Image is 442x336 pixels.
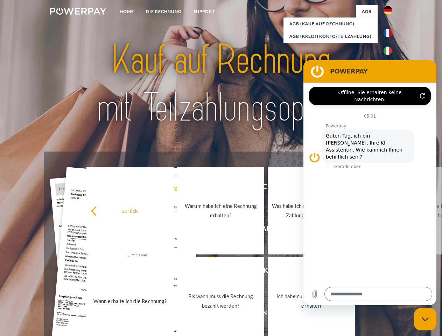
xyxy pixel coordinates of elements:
[272,292,351,310] div: Ich habe nur eine Teillieferung erhalten
[384,47,392,55] img: it
[188,5,221,18] a: SUPPORT
[140,5,188,18] a: DIE RECHNUNG
[384,29,392,37] img: fr
[303,60,436,305] iframe: Messaging-Fenster
[384,6,392,14] img: de
[91,206,169,215] div: zurück
[268,167,355,254] a: Was habe ich noch offen, ist meine Zahlung eingegangen?
[272,201,351,220] div: Was habe ich noch offen, ist meine Zahlung eingegangen?
[283,30,378,43] a: AGB (Kreditkonto/Teilzahlung)
[283,17,378,30] a: AGB (Kauf auf Rechnung)
[181,201,260,220] div: Warum habe ich eine Rechnung erhalten?
[114,5,140,18] a: Home
[67,34,375,134] img: title-powerpay_de.svg
[91,296,169,306] div: Wann erhalte ich die Rechnung?
[356,5,378,18] a: agb
[50,8,106,15] img: logo-powerpay-white.svg
[181,292,260,310] div: Bis wann muss die Rechnung bezahlt werden?
[414,308,436,330] iframe: Schaltfläche zum Öffnen des Messaging-Fensters; Konversation läuft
